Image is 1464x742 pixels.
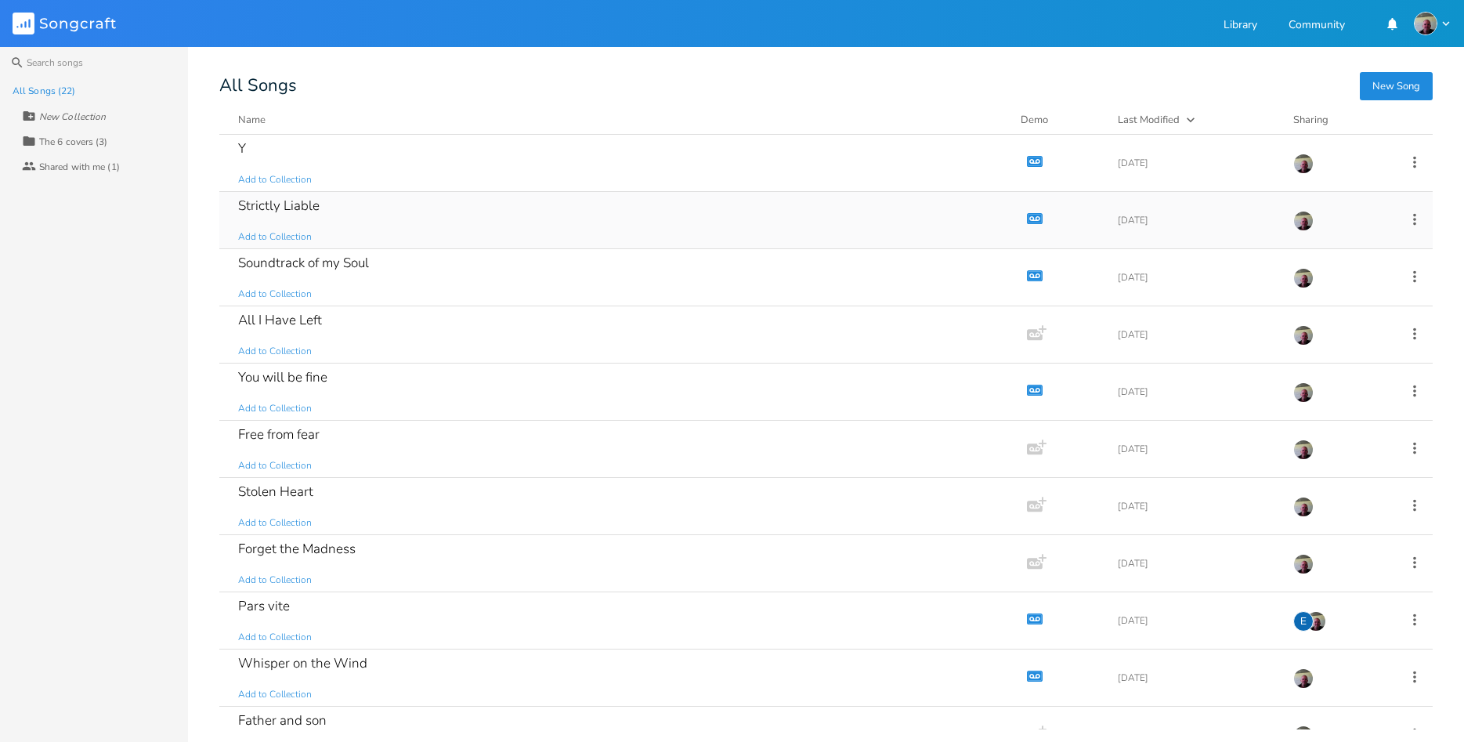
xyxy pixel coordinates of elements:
[238,688,312,701] span: Add to Collection
[1293,325,1314,346] img: Keith Dalton
[1118,501,1274,511] div: [DATE]
[238,371,327,384] div: You will be fine
[1118,559,1274,568] div: [DATE]
[238,113,266,127] div: Name
[1118,273,1274,282] div: [DATE]
[1118,673,1274,682] div: [DATE]
[219,78,1433,93] div: All Songs
[238,516,312,530] span: Add to Collection
[39,162,120,172] div: Shared with me (1)
[13,86,75,96] div: All Songs (22)
[1118,387,1274,396] div: [DATE]
[238,657,367,670] div: Whisper on the Wind
[1118,444,1274,454] div: [DATE]
[1414,12,1437,35] img: Keith Dalton
[238,230,312,244] span: Add to Collection
[238,199,320,212] div: Strictly Liable
[238,714,327,727] div: Father and son
[238,288,312,301] span: Add to Collection
[238,256,369,270] div: Soundtrack of my Soul
[238,173,312,186] span: Add to Collection
[1293,497,1314,517] img: Keith Dalton
[238,599,290,613] div: Pars vite
[238,485,313,498] div: Stolen Heart
[1118,215,1274,225] div: [DATE]
[1118,113,1180,127] div: Last Modified
[1289,20,1345,33] a: Community
[1293,112,1387,128] div: Sharing
[1021,112,1099,128] div: Demo
[1293,268,1314,288] img: Keith Dalton
[238,112,1002,128] button: Name
[1293,440,1314,460] img: Keith Dalton
[39,112,106,121] div: New Collection
[1293,154,1314,174] img: Keith Dalton
[1293,382,1314,403] img: Keith Dalton
[1360,72,1433,100] button: New Song
[238,402,312,415] span: Add to Collection
[238,142,246,155] div: Y
[1293,554,1314,574] img: Keith Dalton
[238,631,312,644] span: Add to Collection
[1118,158,1274,168] div: [DATE]
[238,345,312,358] span: Add to Collection
[1118,616,1274,625] div: [DATE]
[1224,20,1257,33] a: Library
[1293,611,1314,632] div: emmanuel.grasset
[1293,211,1314,231] img: Keith Dalton
[238,574,312,587] span: Add to Collection
[1118,330,1274,339] div: [DATE]
[39,137,108,147] div: The 6 covers (3)
[238,313,322,327] div: All I Have Left
[238,428,320,441] div: Free from fear
[1306,611,1326,632] img: Keith Dalton
[238,459,312,472] span: Add to Collection
[1293,668,1314,689] img: Keith Dalton
[238,542,356,556] div: Forget the Madness
[1118,112,1274,128] button: Last Modified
